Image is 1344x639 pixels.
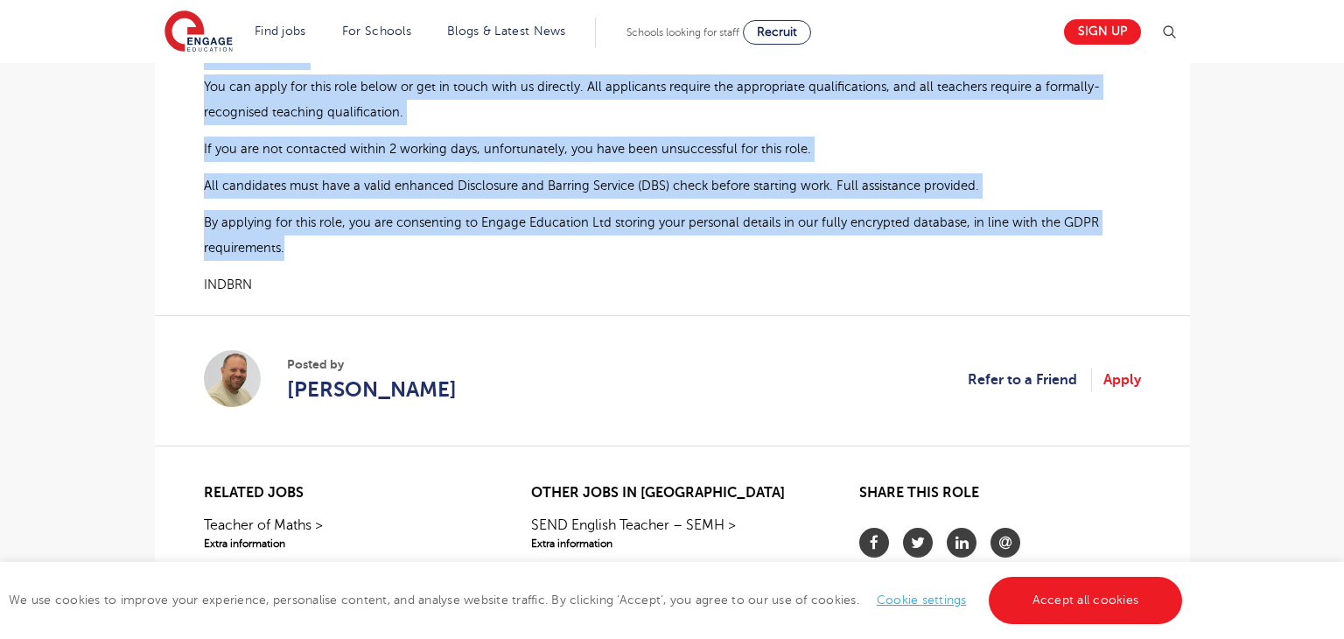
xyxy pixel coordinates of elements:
[164,11,233,54] img: Engage Education
[204,215,1099,255] span: By applying for this role, you are consenting to Engage Education Ltd storing your personal detai...
[743,20,811,45] a: Recruit
[1103,369,1141,391] a: Apply
[1064,19,1141,45] a: Sign up
[204,142,811,156] span: If you are not contacted within 2 working days, unfortunately, you have been unsuccessful for thi...
[968,369,1092,391] a: Refer to a Friend
[204,536,485,551] span: Extra information
[531,515,812,551] a: SEND English Teacher – SEMH >Extra information
[757,25,797,39] span: Recruit
[204,485,485,502] h2: Related jobs
[531,536,812,551] span: Extra information
[531,485,812,502] h2: Other jobs in [GEOGRAPHIC_DATA]
[204,80,1100,119] span: You can apply for this role below or get in touch with us directly. All applicants require the ap...
[204,277,252,291] span: INDBRN
[989,577,1183,624] a: Accept all cookies
[255,25,306,38] a: Find jobs
[859,485,1140,510] h2: Share this role
[447,25,566,38] a: Blogs & Latest News
[877,593,967,607] a: Cookie settings
[9,593,1186,607] span: We use cookies to improve your experience, personalise content, and analyse website traffic. By c...
[204,515,485,551] a: Teacher of Maths >Extra information
[204,179,979,193] span: All candidates must have a valid enhanced Disclosure and Barring Service (DBS) check before start...
[342,25,411,38] a: For Schools
[287,374,457,405] a: [PERSON_NAME]
[626,26,739,39] span: Schools looking for staff
[287,355,457,374] span: Posted by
